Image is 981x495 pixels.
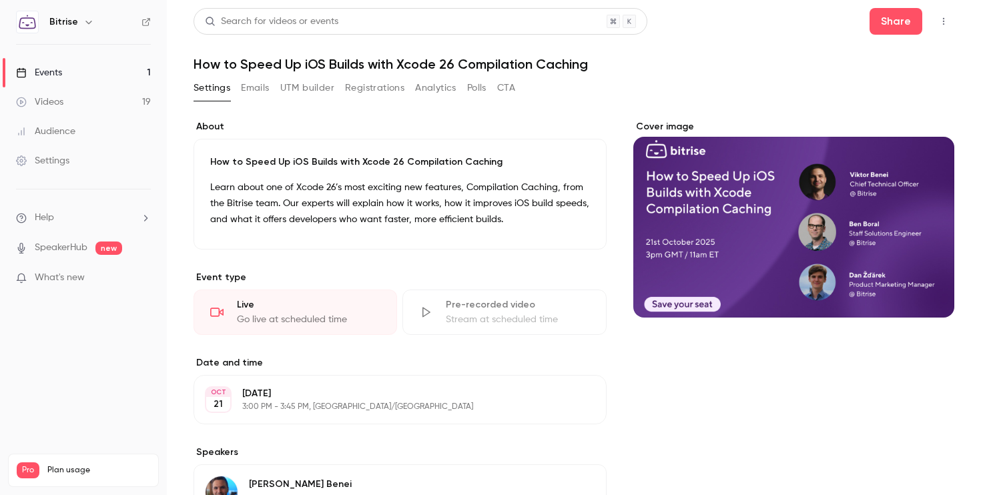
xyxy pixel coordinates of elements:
[633,120,954,133] label: Cover image
[446,298,589,312] div: Pre-recorded video
[206,388,230,397] div: OCT
[467,77,486,99] button: Polls
[194,290,397,335] div: LiveGo live at scheduled time
[345,77,404,99] button: Registrations
[497,77,515,99] button: CTA
[16,211,151,225] li: help-dropdown-opener
[194,356,607,370] label: Date and time
[210,179,590,227] p: Learn about one of Xcode 26’s most exciting new features, Compilation Caching, from the Bitrise t...
[237,298,380,312] div: Live
[446,313,589,326] div: Stream at scheduled time
[194,77,230,99] button: Settings
[35,271,85,285] span: What's new
[16,154,69,167] div: Settings
[210,155,590,169] p: How to Speed Up iOS Builds with Xcode 26 Compilation Caching
[194,446,607,459] label: Speakers
[242,387,536,400] p: [DATE]
[17,462,39,478] span: Pro
[249,478,380,491] p: [PERSON_NAME] Benei
[17,11,38,33] img: Bitrise
[47,465,150,476] span: Plan usage
[205,15,338,29] div: Search for videos or events
[35,211,54,225] span: Help
[633,120,954,318] section: Cover image
[237,313,380,326] div: Go live at scheduled time
[241,77,269,99] button: Emails
[415,77,456,99] button: Analytics
[214,398,223,411] p: 21
[280,77,334,99] button: UTM builder
[16,66,62,79] div: Events
[49,15,78,29] h6: Bitrise
[402,290,606,335] div: Pre-recorded videoStream at scheduled time
[194,56,954,72] h1: How to Speed Up iOS Builds with Xcode 26 Compilation Caching
[194,271,607,284] p: Event type
[35,241,87,255] a: SpeakerHub
[135,272,151,284] iframe: Noticeable Trigger
[16,125,75,138] div: Audience
[870,8,922,35] button: Share
[194,120,607,133] label: About
[16,95,63,109] div: Videos
[242,402,536,412] p: 3:00 PM - 3:45 PM, [GEOGRAPHIC_DATA]/[GEOGRAPHIC_DATA]
[95,241,122,255] span: new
